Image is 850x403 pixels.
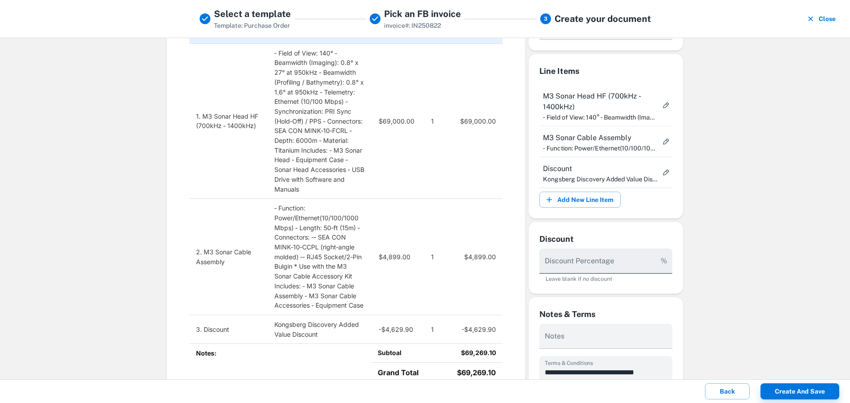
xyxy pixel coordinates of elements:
span: invoice#: IN250822 [384,22,441,29]
p: Kongsberg Discovery Added Value Discount [543,174,658,184]
button: Back [705,383,750,399]
td: 1 [424,199,450,315]
td: $69,000.00 [372,43,424,199]
p: % [661,256,667,266]
text: 3 [544,16,547,22]
b: Notes: [196,349,217,357]
span: Discount [543,163,658,174]
button: more [658,164,674,180]
div: M3 Sonar Cable Assembly‐ Function: Power/Ethernet(10/100/1000 Mbps) ‐ Length: 50‐ft (15m) ‐ Conne... [539,126,672,157]
button: Close [804,7,839,30]
p: Leave blank if no discount [546,275,666,283]
button: Create and save [760,383,839,399]
button: more [658,97,674,113]
td: $69,000.00 [450,43,503,199]
div: DiscountKongsberg Discovery Added Value Discountmore [539,157,672,188]
td: 2. M3 Sonar Cable Assembly [189,199,268,315]
td: ‐ Field of View: 140° ‐ Beamwidth (Imaging): 0.8° x 27° at 950kHz ‐ Beamwidth (Profiling / Bathym... [268,43,372,199]
div: Discount [539,233,672,245]
td: -$4,629.90 [372,315,424,343]
div: Notes & Terms [539,308,672,320]
td: 1. M3 Sonar Head HF (700kHz ‐ 1400kHz) [189,43,268,199]
div: M3 Sonar Head HF (700kHz ‐ 1400kHz)‐ Field of View: 140° ‐ Beamwidth (Imaging): 0.8° x 27° at 950... [539,85,672,126]
td: 3. Discount [189,315,268,343]
label: Terms & Conditions [545,359,593,367]
td: $69,269.10 [429,343,503,362]
h5: Pick an FB invoice [384,7,461,21]
span: Template: Purchase Order [214,22,290,29]
td: Grand Total [371,363,429,383]
td: $4,899.00 [450,199,503,315]
td: 1 [424,315,450,343]
div: Line Items [539,65,672,77]
h5: Select a template [214,7,291,21]
td: $4,899.00 [372,199,424,315]
td: Kongsberg Discovery Added Value Discount [268,315,372,343]
span: M3 Sonar Head HF (700kHz ‐ 1400kHz) [543,91,658,112]
td: 1 [424,43,450,199]
p: ‐ Function: Power/Ethernet(10/100/1000 Mbps) ‐ Length: 50‐ft (15m) ‐ Connectors: ‐‐ SEA CON MINK‐... [543,143,658,153]
td: -$4,629.90 [450,315,503,343]
h5: Create your document [555,12,651,26]
td: Subtoal [371,343,429,362]
span: M3 Sonar Cable Assembly [543,133,658,143]
button: Add New Line Item [539,192,621,208]
button: more [658,133,674,150]
p: ‐ Field of View: 140° ‐ Beamwidth (Imaging): 0.8° x 27° at 950kHz ‐ Beamwidth (Profiling / Bathym... [543,112,658,122]
td: ‐ Function: Power/Ethernet(10/100/1000 Mbps) ‐ Length: 50‐ft (15m) ‐ Connectors: ‐‐ SEA CON MINK‐... [268,199,372,315]
td: $69,269.10 [429,363,503,383]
